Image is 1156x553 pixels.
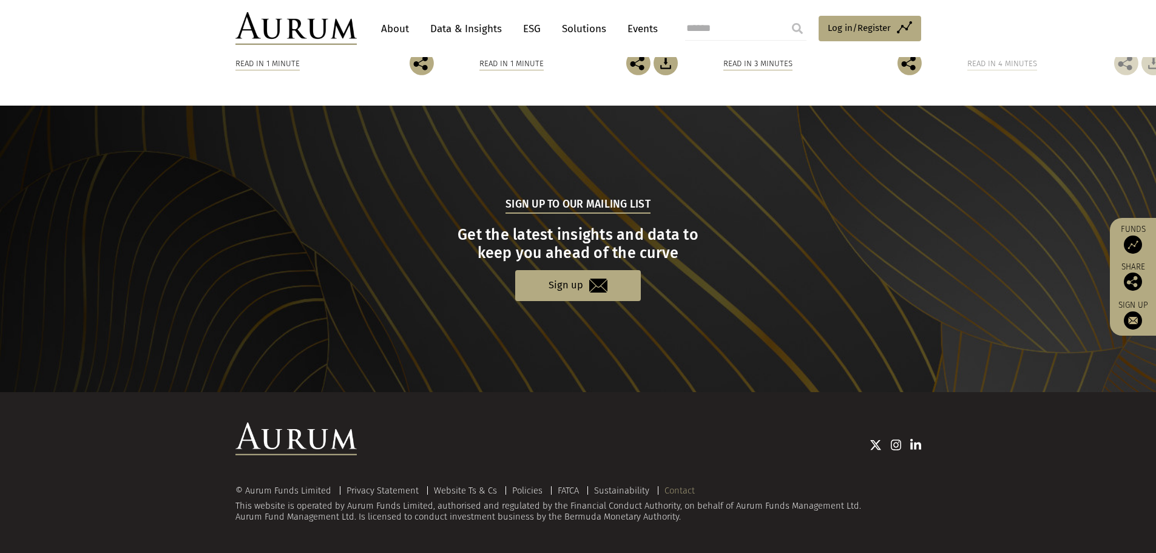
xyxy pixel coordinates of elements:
[1116,224,1150,254] a: Funds
[237,226,919,262] h3: Get the latest insights and data to keep you ahead of the curve
[235,422,357,455] img: Aurum Logo
[1124,273,1142,291] img: Share this post
[346,485,419,496] a: Privacy Statement
[235,486,337,495] div: © Aurum Funds Limited
[558,485,579,496] a: FATCA
[434,485,497,496] a: Website Ts & Cs
[828,21,891,35] span: Log in/Register
[664,485,695,496] a: Contact
[891,439,902,451] img: Instagram icon
[410,51,434,75] img: Share this post
[512,485,543,496] a: Policies
[479,57,544,70] div: Read in 1 minute
[515,270,641,301] a: Sign up
[424,18,508,40] a: Data & Insights
[785,16,810,41] input: Submit
[967,57,1037,70] div: Read in 4 minutes
[235,12,357,45] img: Aurum
[235,57,300,70] div: Read in 1 minute
[1114,51,1138,75] img: Share this post
[621,18,658,40] a: Events
[654,51,678,75] img: Download Article
[723,57,793,70] div: Read in 3 minutes
[626,51,651,75] img: Share this post
[897,51,922,75] img: Share this post
[870,439,882,451] img: Twitter icon
[1124,311,1142,330] img: Sign up to our newsletter
[505,197,651,214] h5: Sign up to our mailing list
[819,16,921,41] a: Log in/Register
[1116,263,1150,291] div: Share
[910,439,921,451] img: Linkedin icon
[235,486,921,523] div: This website is operated by Aurum Funds Limited, authorised and regulated by the Financial Conduc...
[1124,236,1142,254] img: Access Funds
[375,18,415,40] a: About
[1116,300,1150,330] a: Sign up
[517,18,547,40] a: ESG
[556,18,612,40] a: Solutions
[594,485,649,496] a: Sustainability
